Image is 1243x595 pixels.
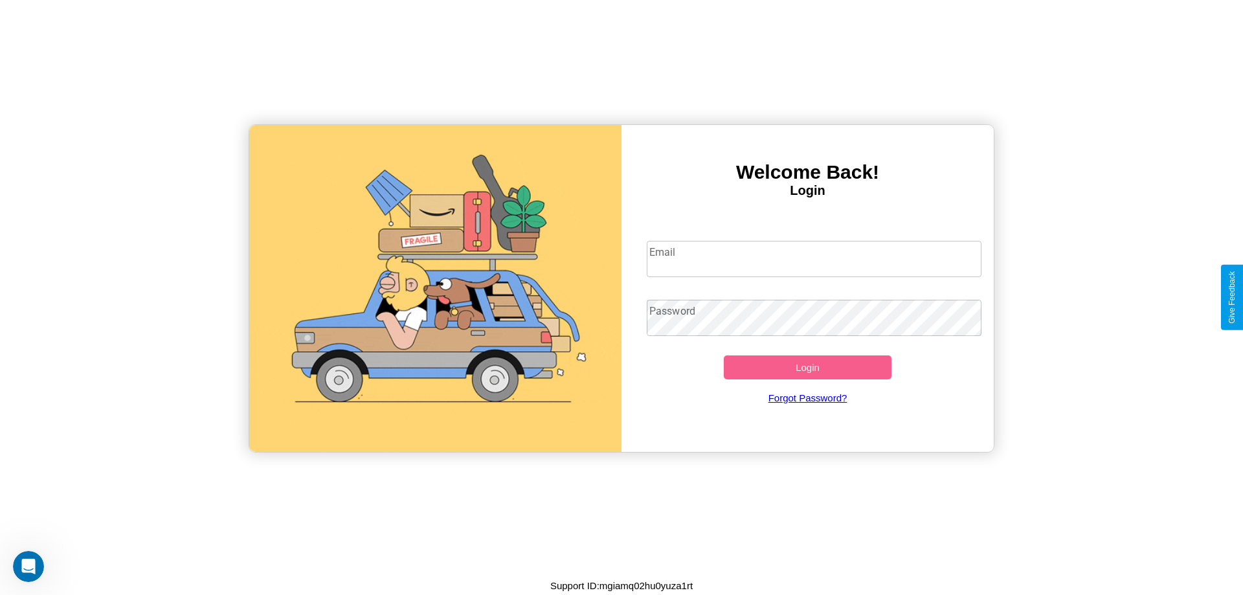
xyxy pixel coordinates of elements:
p: Support ID: mgiamq02hu0yuza1rt [550,577,693,594]
h3: Welcome Back! [621,161,994,183]
button: Login [724,355,891,379]
div: Give Feedback [1227,271,1237,324]
a: Forgot Password? [640,379,976,416]
iframe: Intercom live chat [13,551,44,582]
h4: Login [621,183,994,198]
img: gif [249,125,621,452]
